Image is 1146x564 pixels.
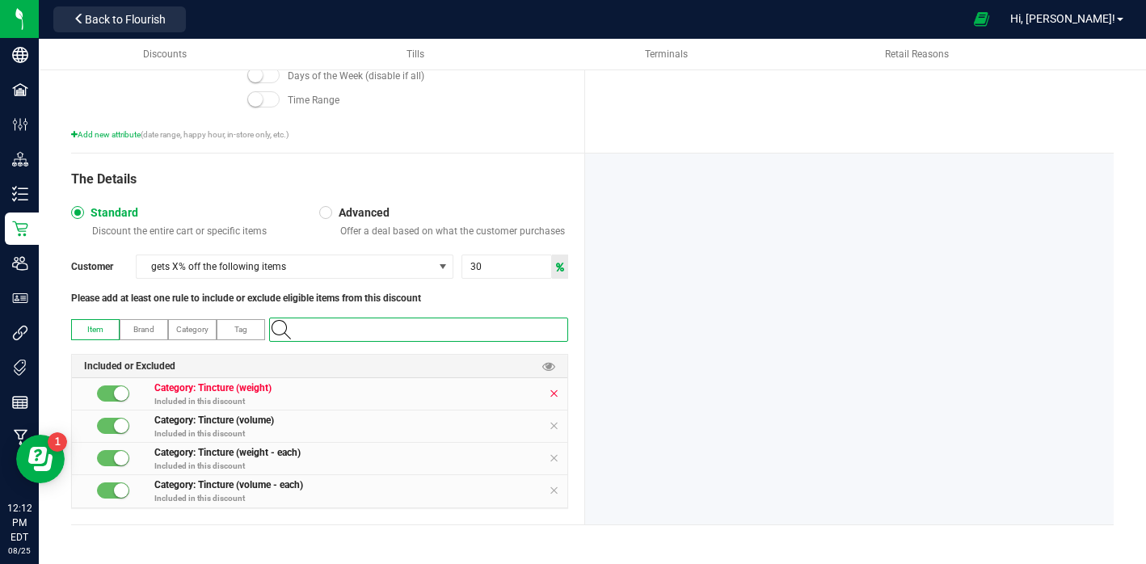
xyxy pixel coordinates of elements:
p: Discount the entire cart or specific items [86,225,319,238]
span: Customer [71,259,136,274]
span: Tills [407,48,424,60]
span: Remove [549,416,558,436]
span: Tag [234,325,247,334]
div: Included or Excluded [72,355,567,378]
p: Included in this discount [154,460,567,472]
span: Days of the Week (disable if all) [288,69,424,83]
span: Time Range [288,93,339,107]
span: Preview [542,359,555,374]
inline-svg: Retail [12,221,28,237]
inline-svg: Search [272,320,291,339]
iframe: Resource center unread badge [48,432,67,452]
span: Please add at least one rule to include or exclude eligible items from this discount [71,291,421,305]
p: Included in this discount [154,395,567,407]
p: Offer a deal based on what the customer purchases [334,225,567,238]
span: Category: Tincture (volume) [154,412,274,426]
span: Remove [549,448,558,468]
span: (date range, happy hour, in-store only, etc.) [141,130,289,139]
input: NO DATA FOUND [286,318,567,341]
inline-svg: Tags [12,360,28,376]
span: Discounts [143,48,187,60]
span: Remove [549,384,558,403]
p: 12:12 PM EDT [7,501,32,545]
inline-svg: Company [12,47,28,63]
input: Discount [462,255,550,278]
span: Brand [133,325,154,334]
p: 08/25 [7,545,32,557]
span: Category: Tincture (volume - each) [154,477,303,490]
span: Category [176,325,209,334]
div: The Details [71,170,568,189]
button: Back to Flourish [53,6,186,32]
span: Add new attribute [71,130,141,139]
span: Hi, [PERSON_NAME]! [1010,12,1115,25]
span: gets X% off the following items [137,255,432,278]
span: Advanced [332,205,390,220]
inline-svg: Configuration [12,116,28,133]
span: Retail Reasons [885,48,949,60]
p: Included in this discount [154,492,567,504]
inline-svg: Reports [12,394,28,410]
inline-svg: Inventory [12,186,28,202]
inline-svg: Manufacturing [12,429,28,445]
inline-svg: Distribution [12,151,28,167]
span: Terminals [645,48,688,60]
inline-svg: Users [12,255,28,271]
inline-svg: Facilities [12,82,28,98]
span: Category: Tincture (weight) [154,380,272,394]
span: Item [87,325,103,334]
span: Back to Flourish [85,13,166,26]
p: Included in this discount [154,427,567,440]
inline-svg: User Roles [12,290,28,306]
span: Category: Tincture (weight - each) [154,444,301,458]
inline-svg: Integrations [12,325,28,341]
iframe: Resource center [16,435,65,483]
span: Remove [549,481,558,500]
span: Open Ecommerce Menu [963,3,1000,35]
span: Standard [84,205,138,220]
